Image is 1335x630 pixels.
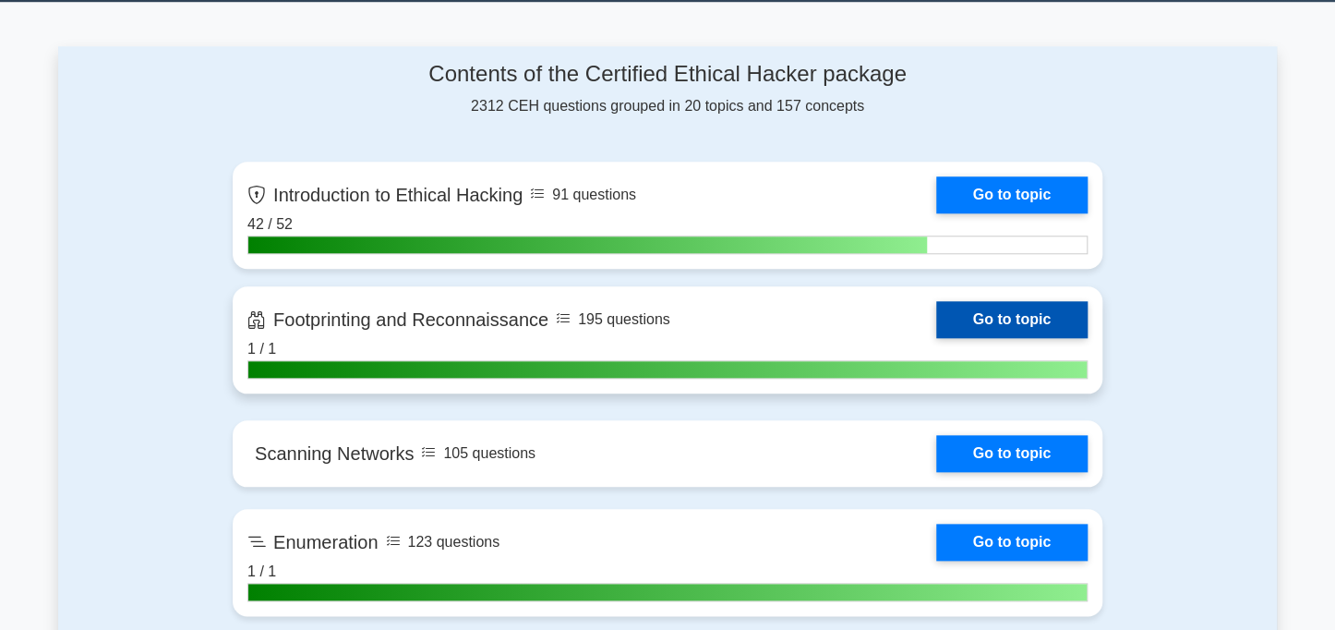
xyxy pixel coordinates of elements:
a: Go to topic [936,524,1088,561]
a: Go to topic [936,301,1088,338]
a: Go to topic [936,176,1088,213]
h4: Contents of the Certified Ethical Hacker package [233,61,1102,88]
div: 2312 CEH questions grouped in 20 topics and 157 concepts [233,61,1102,117]
a: Go to topic [936,435,1088,472]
